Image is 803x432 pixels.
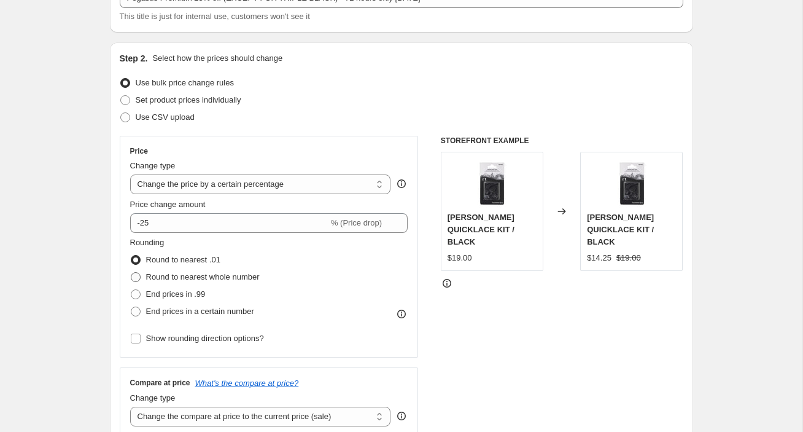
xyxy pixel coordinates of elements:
span: End prices in a certain number [146,307,254,316]
span: [PERSON_NAME] QUICKLACE KIT / BLACK [587,213,654,246]
img: SALOMON-QUICK-LACE-KIT-PACE-ATHLETIC_1_80x.jpg [467,159,516,208]
p: Select how the prices should change [152,52,282,65]
h3: Price [130,146,148,156]
span: Set product prices individually [136,95,241,104]
div: $19.00 [448,252,472,264]
span: Change type [130,161,176,170]
span: Price change amount [130,200,206,209]
h6: STOREFRONT EXAMPLE [441,136,683,146]
span: Use bulk price change rules [136,78,234,87]
span: % (Price drop) [331,218,382,227]
span: Change type [130,393,176,403]
span: [PERSON_NAME] QUICKLACE KIT / BLACK [448,213,514,246]
span: Show rounding direction options? [146,334,264,343]
input: -15 [130,213,328,233]
button: What's the compare at price? [195,379,299,388]
span: Use CSV upload [136,112,195,122]
span: End prices in .99 [146,289,206,299]
div: help [395,410,408,422]
span: Round to nearest whole number [146,272,260,281]
span: This title is just for internal use, customers won't see it [120,12,310,21]
div: $14.25 [587,252,611,264]
h2: Step 2. [120,52,148,65]
img: SALOMON-QUICK-LACE-KIT-PACE-ATHLETIC_1_80x.jpg [607,159,656,208]
strike: $19.00 [616,252,641,264]
h3: Compare at price [130,378,190,388]
span: Round to nearest .01 [146,255,220,264]
span: Rounding [130,238,165,247]
div: help [395,178,408,190]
